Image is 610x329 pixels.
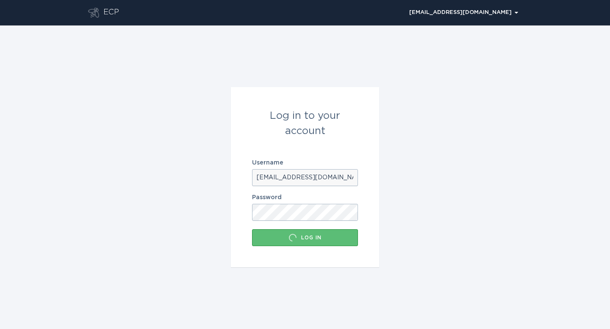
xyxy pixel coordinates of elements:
[252,108,358,139] div: Log in to your account
[88,8,99,18] button: Go to dashboard
[288,233,297,242] div: Loading
[405,6,522,19] button: Open user account details
[252,160,358,166] label: Username
[252,195,358,200] label: Password
[252,229,358,246] button: Log in
[405,6,522,19] div: Popover menu
[103,8,119,18] div: ECP
[409,10,518,15] div: [EMAIL_ADDRESS][DOMAIN_NAME]
[256,233,354,242] div: Log in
